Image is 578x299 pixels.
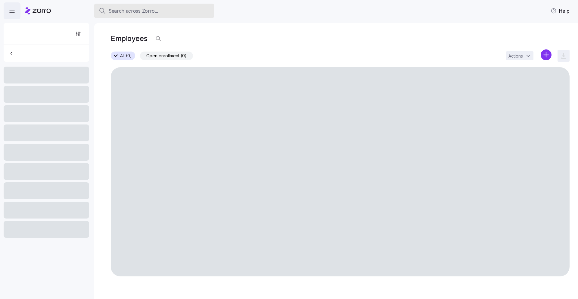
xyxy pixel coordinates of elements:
h1: Employees [111,34,148,43]
span: Help [551,7,570,14]
svg: add icon [541,49,552,60]
button: Help [546,5,574,17]
span: Search across Zorro... [108,7,158,15]
button: Actions [506,51,533,60]
span: Actions [508,54,523,58]
span: All (0) [120,52,132,60]
span: Open enrollment (0) [146,52,187,60]
button: Search across Zorro... [94,4,214,18]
